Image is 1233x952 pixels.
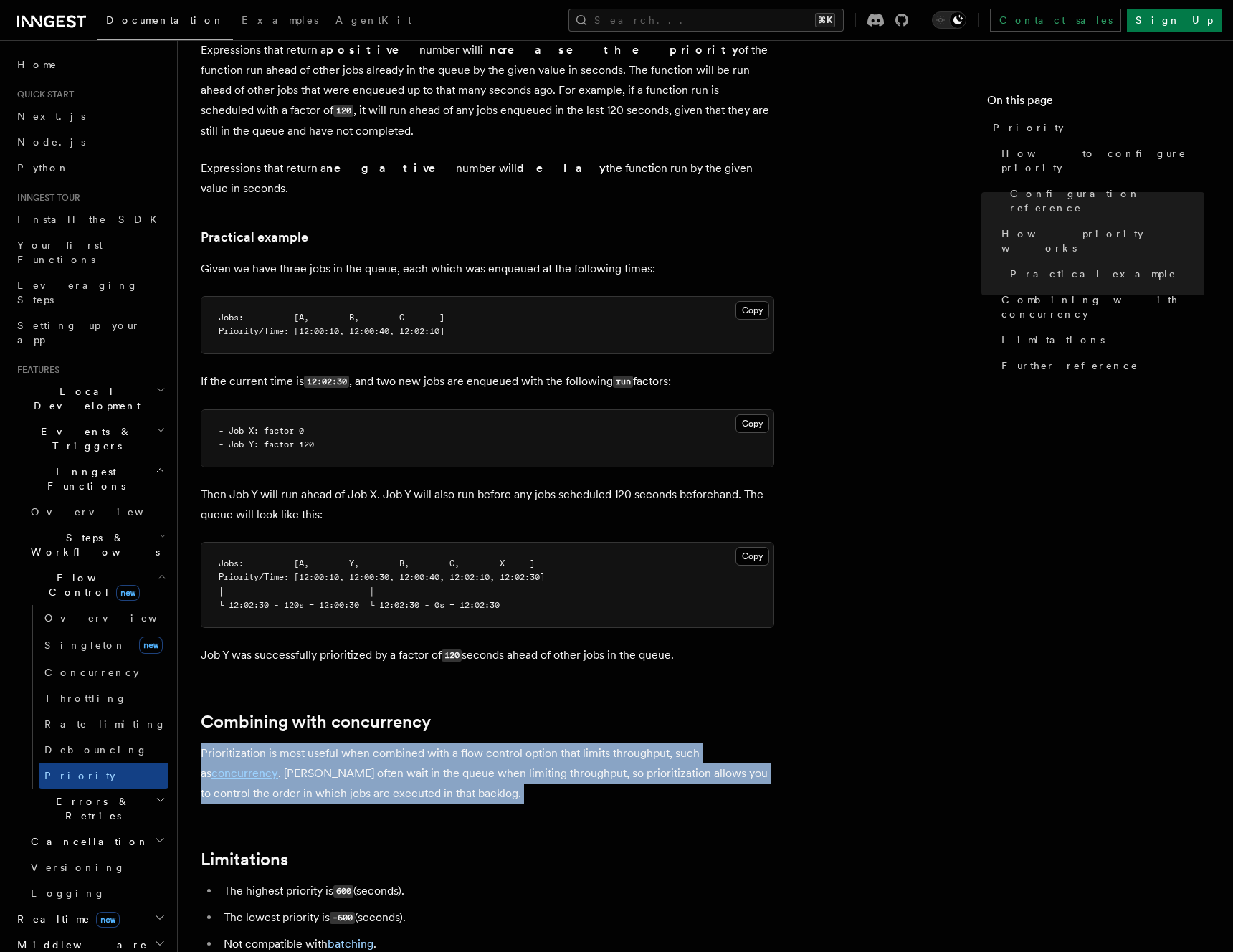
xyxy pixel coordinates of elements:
[25,855,168,880] a: Versioning
[735,301,769,320] button: Copy
[735,547,769,566] button: Copy
[996,221,1204,261] a: How priority works
[996,287,1204,327] a: Combining with concurrency
[815,13,835,27] kbd: ⌘K
[1001,146,1204,175] span: How to configure priority
[17,162,70,173] span: Python
[11,938,148,952] span: Middleware
[25,525,168,565] button: Steps & Workflows
[17,136,85,148] span: Node.js
[1010,267,1176,281] span: Practical example
[442,649,462,662] code: 120
[326,43,419,57] strong: positive
[1001,333,1105,347] span: Limitations
[11,459,168,499] button: Inngest Functions
[11,89,74,100] span: Quick start
[39,685,168,711] a: Throttling
[201,40,774,141] p: Expressions that return a number will of the function run ahead of other jobs already in the queu...
[328,937,373,951] a: batching
[1010,186,1204,215] span: Configuration reference
[97,4,233,40] a: Documentation
[219,881,774,902] li: The highest priority is (seconds).
[106,14,224,26] span: Documentation
[11,232,168,272] a: Your first Functions
[987,92,1204,115] h4: On this page
[39,711,168,737] a: Rate limiting
[568,9,844,32] button: Search...⌘K
[932,11,966,29] button: Toggle dark mode
[11,424,156,453] span: Events & Triggers
[993,120,1064,135] span: Priority
[201,712,431,732] a: Combining with concurrency
[211,766,278,780] a: concurrency
[17,320,141,346] span: Setting up your app
[201,259,774,279] p: Given we have three jobs in the queue, each which was enqueued at the following times:
[31,887,105,899] span: Logging
[44,612,192,624] span: Overview
[219,600,500,610] span: └ 12:02:30 - 120s = 12:00:30 └ 12:02:30 - 0s = 12:02:30
[39,737,168,763] a: Debouncing
[335,14,411,26] span: AgentKit
[517,161,606,175] strong: delay
[1004,261,1204,287] a: Practical example
[219,558,535,568] span: Jobs: [A, Y, B, C, X ]
[326,161,456,175] strong: negative
[11,906,168,932] button: Realtimenew
[11,155,168,181] a: Python
[1001,358,1138,373] span: Further reference
[11,384,156,413] span: Local Development
[44,667,139,678] span: Concurrency
[39,660,168,685] a: Concurrency
[219,426,304,436] span: - Job X: factor 0
[219,313,444,323] span: Jobs: [A, B, C ]
[987,115,1204,141] a: Priority
[11,419,168,459] button: Events & Triggers
[201,485,774,525] p: Then Job Y will run ahead of Job X. Job Y will also run before any jobs scheduled 120 seconds bef...
[996,141,1204,181] a: How to configure priority
[219,326,444,336] span: Priority/Time: [12:00:10, 12:00:40, 12:02:10]
[17,239,103,265] span: Your first Functions
[11,129,168,155] a: Node.js
[11,192,80,204] span: Inngest tour
[17,214,166,225] span: Install the SDK
[219,586,374,596] span: │ │
[25,880,168,906] a: Logging
[1127,9,1222,32] a: Sign Up
[11,499,168,906] div: Inngest Functions
[11,206,168,232] a: Install the SDK
[96,912,120,928] span: new
[1004,181,1204,221] a: Configuration reference
[1001,292,1204,321] span: Combining with concurrency
[25,829,168,855] button: Cancellation
[201,158,774,199] p: Expressions that return a number will the function run by the given value in seconds.
[39,763,168,789] a: Priority
[219,908,774,928] li: The lowest priority is (seconds).
[613,376,633,388] code: run
[25,794,156,823] span: Errors & Retries
[327,4,420,39] a: AgentKit
[11,313,168,353] a: Setting up your app
[25,530,160,559] span: Steps & Workflows
[11,465,155,493] span: Inngest Functions
[201,371,774,392] p: If the current time is , and two new jobs are enqueued with the following factors:
[25,789,168,829] button: Errors & Retries
[990,9,1121,32] a: Contact sales
[201,227,308,247] a: Practical example
[480,43,738,57] strong: increase the priority
[44,718,166,730] span: Rate limiting
[25,571,158,599] span: Flow Control
[25,834,149,849] span: Cancellation
[233,4,327,39] a: Examples
[219,572,545,582] span: Priority/Time: [12:00:10, 12:00:30, 12:00:40, 12:02:10, 12:02:30]
[39,605,168,631] a: Overview
[330,912,355,924] code: -600
[25,499,168,525] a: Overview
[44,744,148,756] span: Debouncing
[116,585,140,601] span: new
[201,645,774,666] p: Job Y was successfully prioritized by a factor of seconds ahead of other jobs in the queue.
[39,631,168,660] a: Singletonnew
[201,743,774,804] p: Prioritization is most useful when combined with a flow control option that limits throughput, su...
[242,14,318,26] span: Examples
[304,376,349,388] code: 12:02:30
[17,57,57,72] span: Home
